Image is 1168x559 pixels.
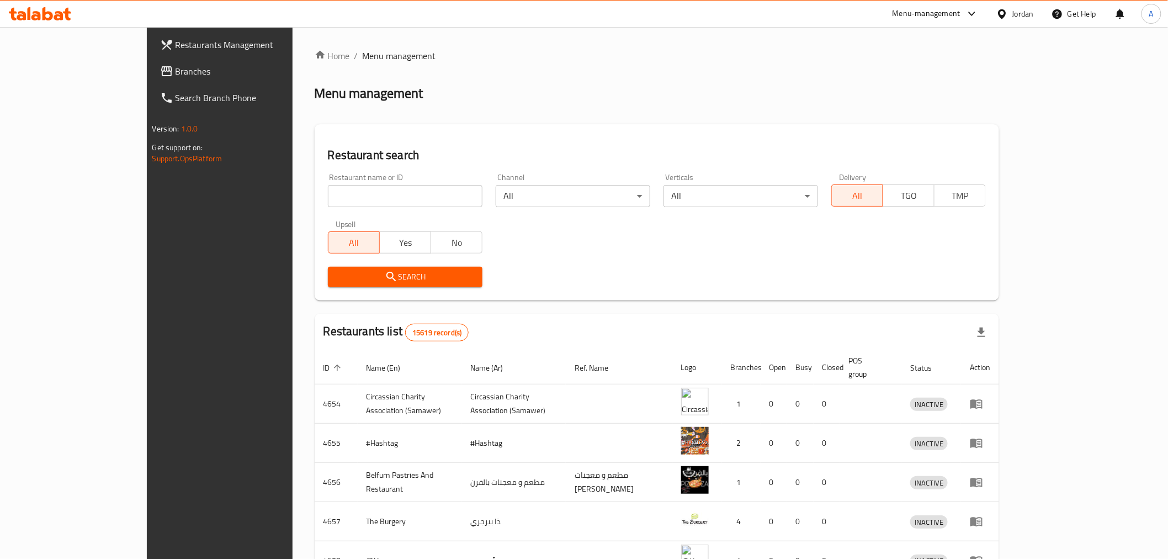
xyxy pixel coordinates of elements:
td: 0 [761,463,787,502]
span: Search Branch Phone [176,91,333,104]
td: 0 [761,384,787,424]
td: 4 [722,502,761,541]
th: Open [761,351,787,384]
td: ​Circassian ​Charity ​Association​ (Samawer) [358,384,462,424]
td: 2 [722,424,761,463]
img: Belfurn Pastries And Restaurant [681,466,709,494]
span: 15619 record(s) [406,328,468,338]
td: 0 [814,424,840,463]
td: مطعم و معجنات بالفرن [462,463,566,502]
td: مطعم و معجنات [PERSON_NAME] [566,463,672,502]
div: Total records count [405,324,469,341]
td: 0 [787,463,814,502]
span: Version: [152,122,179,136]
td: #Hashtag [358,424,462,463]
img: ​Circassian ​Charity ​Association​ (Samawer) [681,388,709,415]
td: 0 [814,463,840,502]
span: 1.0.0 [181,122,198,136]
th: Closed [814,351,840,384]
span: Menu management [363,49,436,62]
div: Menu [970,476,990,489]
span: Branches [176,65,333,78]
button: TGO [883,184,935,207]
label: Delivery [839,173,867,181]
button: All [831,184,883,207]
span: All [333,235,375,251]
div: INACTIVE [910,515,948,529]
h2: Restaurant search [328,147,986,164]
div: Menu-management [893,7,960,20]
span: TMP [939,188,981,204]
td: 0 [787,502,814,541]
span: POS group [849,354,889,381]
span: ID [323,361,344,375]
li: / [354,49,358,62]
td: The Burgery [358,502,462,541]
h2: Restaurants list [323,323,469,341]
span: Ref. Name [575,361,623,375]
span: A [1149,8,1154,20]
a: Support.OpsPlatform [152,151,222,166]
span: Status [910,361,946,375]
span: Name (Ar) [471,361,518,375]
a: Restaurants Management [151,31,342,58]
span: All [836,188,879,204]
div: Jordan [1012,8,1034,20]
span: Search [337,270,474,284]
td: #Hashtag [462,424,566,463]
th: Busy [787,351,814,384]
a: Branches [151,58,342,85]
button: Yes [379,231,431,254]
td: 0 [814,502,840,541]
th: Action [961,351,999,384]
h2: Menu management [315,85,423,102]
div: Menu [970,397,990,410]
div: All [496,185,650,207]
td: Belfurn Pastries And Restaurant [358,463,462,502]
input: Search for restaurant name or ID.. [328,185,482,207]
div: Menu [970,515,990,528]
span: Get support on: [152,140,203,155]
img: #Hashtag [681,427,709,455]
span: Restaurants Management [176,38,333,51]
button: Search [328,267,482,287]
span: INACTIVE [910,398,948,411]
span: TGO [888,188,930,204]
span: INACTIVE [910,516,948,529]
td: 0 [761,502,787,541]
img: The Burgery [681,505,709,533]
button: All [328,231,380,254]
td: 0 [787,424,814,463]
div: Menu [970,436,990,450]
span: No [436,235,478,251]
span: INACTIVE [910,437,948,450]
td: 0 [814,384,840,424]
th: Logo [672,351,722,384]
button: No [431,231,482,254]
th: Branches [722,351,761,384]
button: TMP [934,184,986,207]
td: ذا بيرجري [462,502,566,541]
td: 0 [761,424,787,463]
span: Name (En) [367,361,415,375]
td: ​Circassian ​Charity ​Association​ (Samawer) [462,384,566,424]
td: 1 [722,463,761,502]
span: INACTIVE [910,477,948,489]
div: All [663,185,818,207]
div: Export file [968,319,995,346]
span: Yes [384,235,427,251]
nav: breadcrumb [315,49,1000,62]
td: 1 [722,384,761,424]
label: Upsell [336,220,356,228]
td: 0 [787,384,814,424]
a: Search Branch Phone [151,85,342,111]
